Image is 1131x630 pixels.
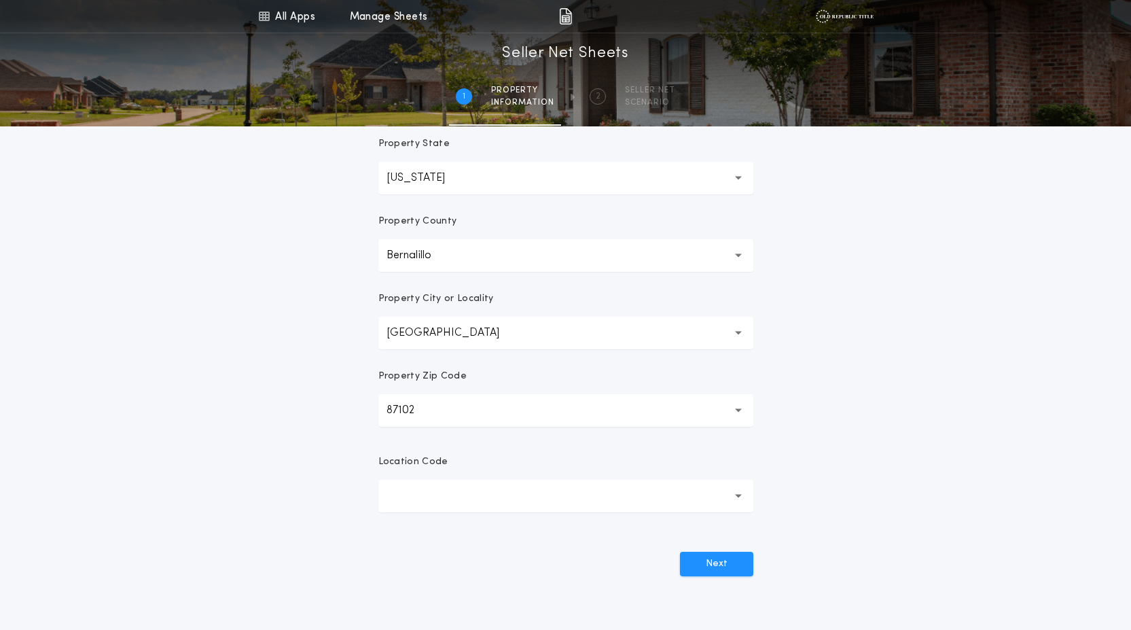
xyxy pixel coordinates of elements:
span: information [491,97,554,108]
h1: Seller Net Sheets [502,43,629,65]
button: Next [680,552,753,576]
p: Bernalillo [387,247,453,264]
span: SCENARIO [625,97,675,108]
button: 87102 [378,394,753,427]
p: 87102 [387,402,436,419]
p: Property County [378,215,457,228]
button: Bernalillo [378,239,753,272]
img: vs-icon [816,10,874,23]
p: Property City or Locality [378,292,494,306]
button: [GEOGRAPHIC_DATA] [378,317,753,349]
h2: 1 [463,91,465,102]
p: Property State [378,137,450,151]
p: [US_STATE] [387,170,467,186]
span: SELLER NET [625,85,675,96]
button: [US_STATE] [378,162,753,194]
p: Property Zip Code [378,370,467,383]
p: Location Code [378,455,448,469]
h2: 2 [596,91,600,102]
span: Property [491,85,554,96]
img: img [559,8,572,24]
p: [GEOGRAPHIC_DATA] [387,325,521,341]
